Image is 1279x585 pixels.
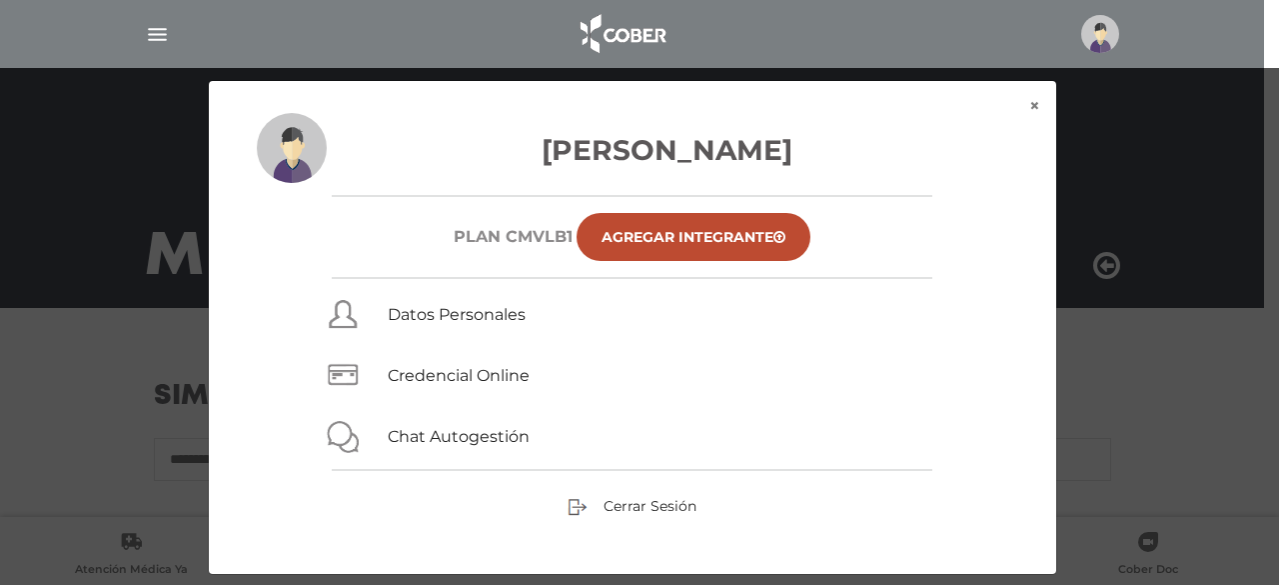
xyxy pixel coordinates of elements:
h6: Plan CMVLB1 [454,227,573,246]
img: Cober_menu-lines-white.svg [145,22,170,47]
a: Datos Personales [388,305,526,324]
a: Cerrar Sesión [568,496,696,514]
button: × [1013,81,1056,131]
img: profile-placeholder.svg [1081,15,1119,53]
a: Chat Autogestión [388,427,530,446]
span: Cerrar Sesión [604,497,696,515]
a: Credencial Online [388,366,530,385]
h3: [PERSON_NAME] [257,129,1008,171]
img: logo_cober_home-white.png [570,10,674,58]
a: Agregar Integrante [577,213,810,261]
img: profile-placeholder.svg [257,113,327,183]
img: sign-out.png [568,497,588,517]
